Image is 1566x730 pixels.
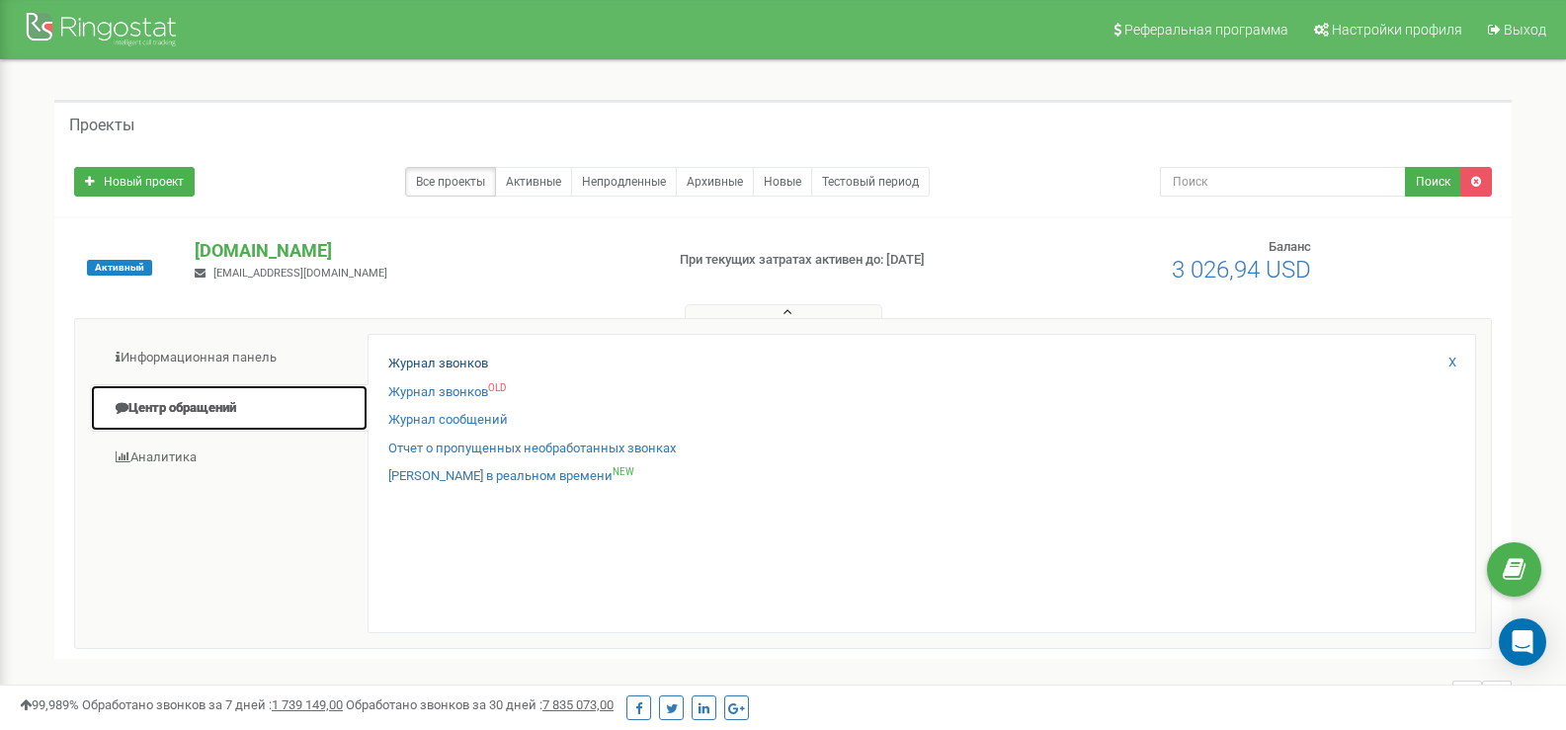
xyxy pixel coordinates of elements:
[1499,618,1546,666] div: Open Intercom Messenger
[1405,167,1461,197] button: Поиск
[753,167,812,197] a: Новые
[87,260,152,276] span: Активный
[680,251,1012,270] p: При текущих затратах активен до: [DATE]
[1332,22,1462,38] span: Настройки профиля
[676,167,754,197] a: Архивные
[542,697,614,712] u: 7 835 073,00
[74,167,195,197] a: Новый проект
[388,383,506,402] a: Журнал звонковOLD
[811,167,930,197] a: Тестовый период
[388,440,676,458] a: Отчет о пропущенных необработанных звонках
[1504,22,1546,38] span: Выход
[571,167,677,197] a: Непродленные
[388,411,508,430] a: Журнал сообщений
[388,355,488,373] a: Журнал звонков
[346,697,614,712] span: Обработано звонков за 30 дней :
[495,167,572,197] a: Активные
[195,238,647,264] p: [DOMAIN_NAME]
[1394,661,1512,730] nav: ...
[1448,354,1456,372] a: X
[1269,239,1311,254] span: Баланс
[82,697,343,712] span: Обработано звонков за 7 дней :
[1172,256,1311,284] span: 3 026,94 USD
[1394,681,1452,710] span: 1 - 1 of 1
[405,167,496,197] a: Все проекты
[1124,22,1288,38] span: Реферальная программа
[1160,167,1406,197] input: Поиск
[388,467,634,486] a: [PERSON_NAME] в реальном времениNEW
[272,697,343,712] u: 1 739 149,00
[90,334,369,382] a: Информационная панель
[20,697,79,712] span: 99,989%
[213,267,387,280] span: [EMAIL_ADDRESS][DOMAIN_NAME]
[488,382,506,393] sup: OLD
[613,466,634,477] sup: NEW
[90,434,369,482] a: Аналитика
[90,384,369,433] a: Центр обращений
[69,117,134,134] h5: Проекты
